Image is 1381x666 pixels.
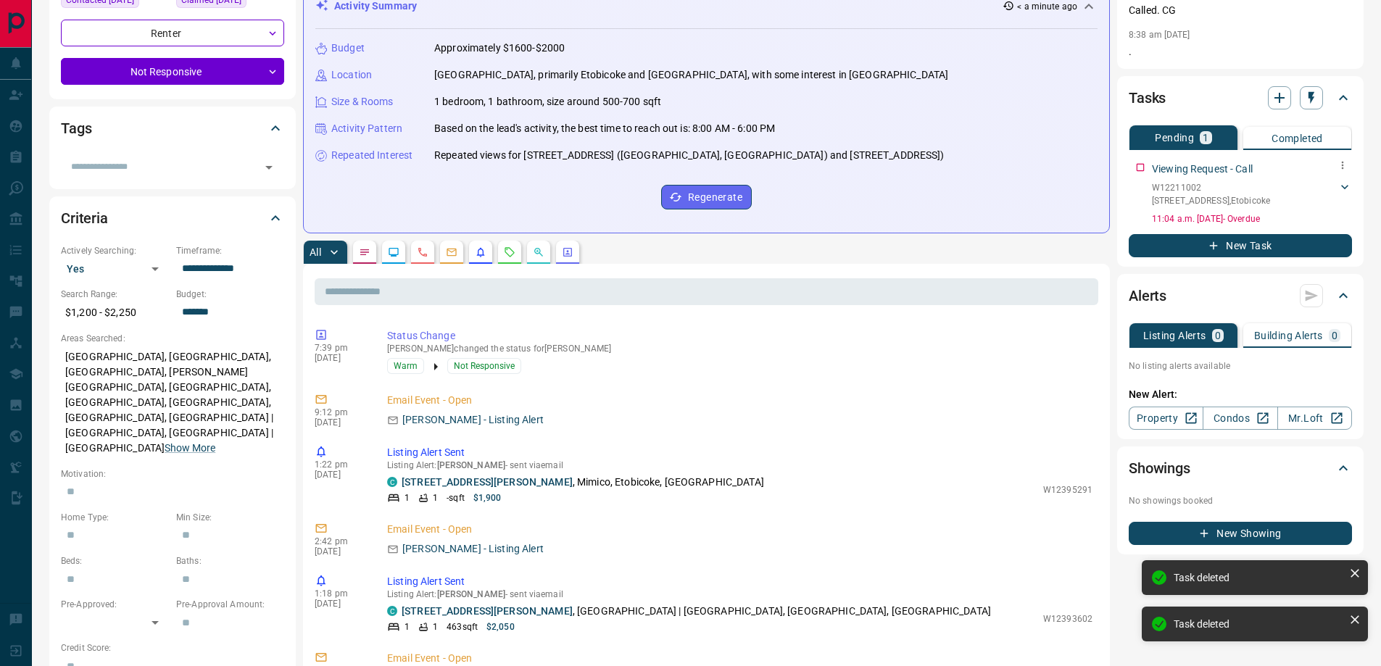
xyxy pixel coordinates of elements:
p: 7:39 pm [315,343,365,353]
span: Not Responsive [454,359,515,373]
p: [DATE] [315,599,365,609]
p: 0 [1215,330,1221,341]
p: 1 bedroom, 1 bathroom, size around 500-700 sqft [434,94,661,109]
div: Yes [61,257,169,280]
p: Viewing Request - Call [1152,162,1253,177]
svg: Listing Alerts [475,246,486,258]
p: $2,050 [486,620,515,633]
svg: Notes [359,246,370,258]
p: Listing Alert Sent [387,574,1092,589]
p: Approximately $1600-$2000 [434,41,565,56]
p: Areas Searched: [61,332,284,345]
p: Credit Score: [61,641,284,654]
div: condos.ca [387,606,397,616]
p: No showings booked [1129,494,1352,507]
button: Show More [165,441,215,456]
p: 463 sqft [447,620,478,633]
p: [STREET_ADDRESS] , Etobicoke [1152,194,1270,207]
p: Size & Rooms [331,94,394,109]
p: Min Size: [176,511,284,524]
p: W12395291 [1043,483,1092,496]
p: Listing Alert : - sent via email [387,589,1092,599]
p: Timeframe: [176,244,284,257]
a: Property [1129,407,1203,430]
p: Based on the lead's activity, the best time to reach out is: 8:00 AM - 6:00 PM [434,121,775,136]
p: Budget: [176,288,284,301]
h2: Showings [1129,457,1190,480]
p: Location [331,67,372,83]
p: [DATE] [315,470,365,480]
p: Home Type: [61,511,169,524]
div: Task deleted [1174,618,1343,630]
p: Activity Pattern [331,121,402,136]
span: Warm [394,359,418,373]
p: Search Range: [61,288,169,301]
p: , [GEOGRAPHIC_DATA] | [GEOGRAPHIC_DATA], [GEOGRAPHIC_DATA], [GEOGRAPHIC_DATA] [402,604,991,619]
p: [PERSON_NAME] - Listing Alert [402,412,544,428]
div: Tags [61,111,284,146]
p: Budget [331,41,365,56]
p: Completed [1272,133,1323,143]
div: Not Responsive [61,58,284,85]
button: Open [259,157,279,178]
button: New Task [1129,234,1352,257]
p: [DATE] [315,353,365,363]
p: 1:22 pm [315,459,365,470]
div: condos.ca [387,477,397,487]
p: [PERSON_NAME] changed the status for [PERSON_NAME] [387,344,1092,354]
p: Email Event - Open [387,522,1092,537]
p: [GEOGRAPHIC_DATA], primarily Etobicoke and [GEOGRAPHIC_DATA], with some interest in [GEOGRAPHIC_D... [434,67,948,83]
div: Showings [1129,451,1352,486]
button: New Showing [1129,522,1352,545]
svg: Lead Browsing Activity [388,246,399,258]
p: New Alert: [1129,387,1352,402]
p: . [1129,44,1352,59]
p: Motivation: [61,467,284,480]
a: [STREET_ADDRESS][PERSON_NAME] [402,476,573,488]
p: Pre-Approved: [61,598,169,611]
svg: Agent Actions [562,246,573,258]
p: 8:38 am [DATE] [1129,30,1190,40]
a: Mr.Loft [1277,407,1352,430]
svg: Calls [417,246,428,258]
p: [PERSON_NAME] - Listing Alert [402,541,544,557]
p: W12211002 [1152,181,1270,194]
h2: Alerts [1129,284,1166,307]
p: 1 [1203,133,1208,143]
div: Alerts [1129,278,1352,313]
p: 9:12 pm [315,407,365,417]
p: 2:42 pm [315,536,365,546]
p: , Mimico, Etobicoke, [GEOGRAPHIC_DATA] [402,475,764,490]
p: 1:18 pm [315,588,365,599]
p: Email Event - Open [387,393,1092,408]
h2: Tags [61,117,91,140]
h2: Criteria [61,207,108,230]
div: Task deleted [1174,572,1343,583]
p: Email Event - Open [387,651,1092,666]
p: Called. CG [1129,3,1352,18]
p: 1 [433,491,438,504]
a: [STREET_ADDRESS][PERSON_NAME] [402,605,573,617]
div: Renter [61,20,284,46]
p: [DATE] [315,417,365,428]
h2: Tasks [1129,86,1166,109]
p: $1,200 - $2,250 [61,301,169,325]
p: $1,900 [473,491,502,504]
p: 1 [405,620,410,633]
p: Listing Alerts [1143,330,1206,341]
p: Listing Alert Sent [387,445,1092,460]
svg: Emails [446,246,457,258]
p: Listing Alert : - sent via email [387,460,1092,470]
p: W12393602 [1043,612,1092,625]
p: Status Change [387,328,1092,344]
a: Condos [1203,407,1277,430]
p: Pre-Approval Amount: [176,598,284,611]
button: Regenerate [661,185,752,209]
p: 1 [433,620,438,633]
span: [PERSON_NAME] [437,460,505,470]
div: W12211002[STREET_ADDRESS],Etobicoke [1152,178,1352,210]
div: Tasks [1129,80,1352,115]
p: [DATE] [315,546,365,557]
p: Building Alerts [1254,330,1323,341]
div: Criteria [61,201,284,236]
